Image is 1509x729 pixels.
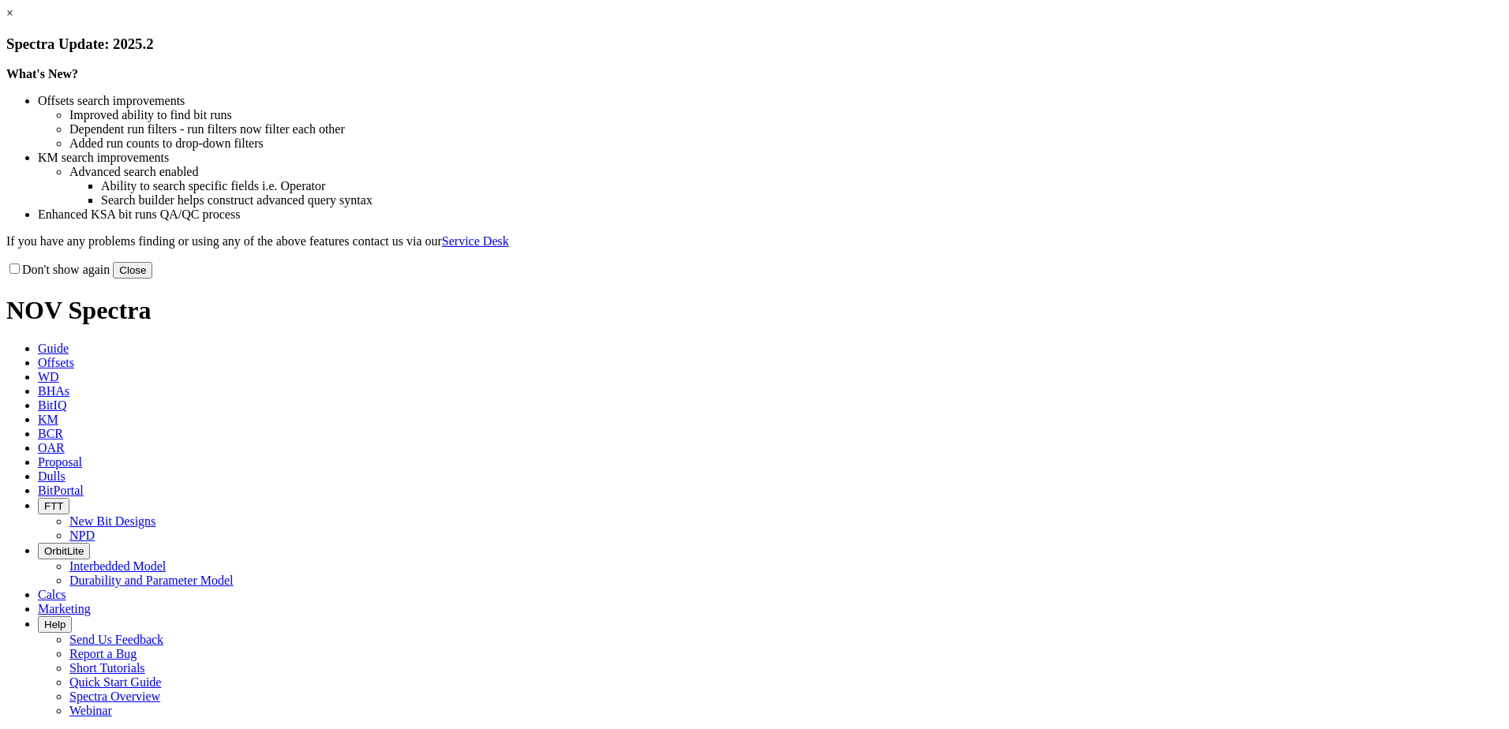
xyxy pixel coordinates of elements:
button: Close [113,262,152,279]
p: If you have any problems finding or using any of the above features contact us via our [6,234,1503,249]
label: Don't show again [6,263,110,276]
a: × [6,6,13,20]
span: Dulls [38,469,66,483]
li: Added run counts to drop-down filters [69,136,1503,151]
a: Durability and Parameter Model [69,574,234,587]
li: Dependent run filters - run filters now filter each other [69,122,1503,136]
a: Webinar [69,704,112,717]
a: Service Desk [442,234,509,248]
span: Offsets [38,356,74,369]
span: BitIQ [38,398,66,412]
span: OrbitLite [44,545,84,557]
a: Spectra Overview [69,690,160,703]
a: NPD [69,529,95,542]
span: Help [44,619,66,630]
li: Improved ability to find bit runs [69,108,1503,122]
input: Don't show again [9,264,20,274]
li: Enhanced KSA bit runs QA/QC process [38,207,1503,222]
li: Search builder helps construct advanced query syntax [101,193,1503,207]
li: Ability to search specific fields i.e. Operator [101,179,1503,193]
li: Advanced search enabled [69,165,1503,179]
span: Guide [38,342,69,355]
a: Send Us Feedback [69,633,163,646]
li: Offsets search improvements [38,94,1503,108]
span: WD [38,370,59,383]
a: Short Tutorials [69,661,145,675]
a: Interbedded Model [69,559,166,573]
span: OAR [38,441,65,454]
span: BitPortal [38,484,84,497]
span: Marketing [38,602,91,615]
span: BCR [38,427,63,440]
strong: What's New? [6,67,78,80]
a: New Bit Designs [69,514,155,528]
h1: NOV Spectra [6,296,1503,325]
a: Report a Bug [69,647,137,660]
li: KM search improvements [38,151,1503,165]
span: FTT [44,500,63,512]
a: Quick Start Guide [69,675,161,689]
span: BHAs [38,384,69,398]
h3: Spectra Update: 2025.2 [6,36,1503,53]
span: Calcs [38,588,66,601]
span: Proposal [38,455,82,469]
span: KM [38,413,58,426]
